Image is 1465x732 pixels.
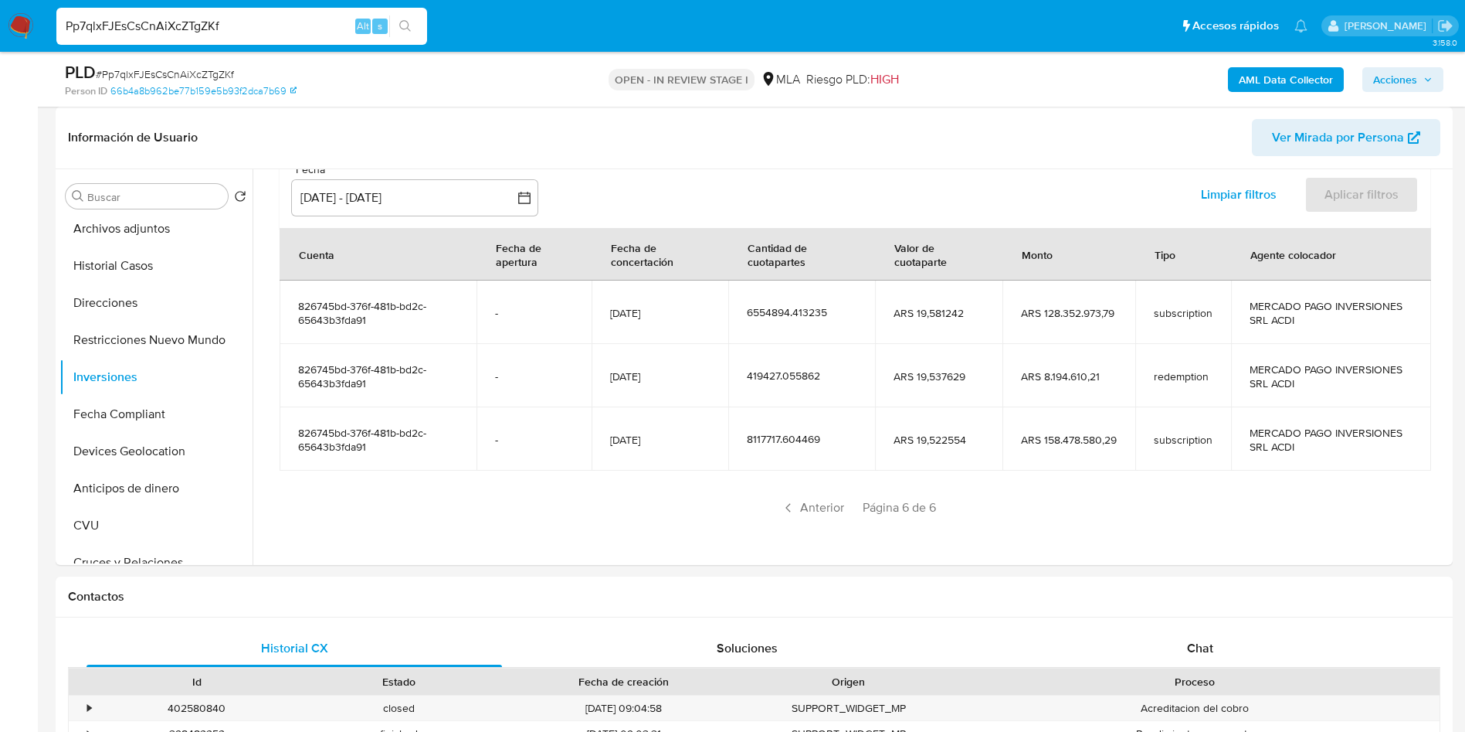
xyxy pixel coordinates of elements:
[609,69,755,90] p: OPEN - IN REVIEW STAGE I
[950,696,1440,721] div: Acreditacion del cobro
[1294,19,1307,32] a: Notificaciones
[500,696,748,721] div: [DATE] 09:04:58
[1373,67,1417,92] span: Acciones
[357,19,369,33] span: Alt
[389,15,421,37] button: search-icon
[511,674,737,689] div: Fecha de creación
[748,696,950,721] div: SUPPORT_WIDGET_MP
[717,639,778,657] span: Soluciones
[68,130,198,145] h1: Información de Usuario
[758,674,939,689] div: Origen
[68,589,1440,604] h1: Contactos
[59,359,253,396] button: Inversiones
[87,190,222,204] input: Buscar
[1433,36,1457,49] span: 3.158.0
[961,674,1429,689] div: Proceso
[1345,19,1432,33] p: mariaeugenia.sanchez@mercadolibre.com
[65,60,96,84] b: PLD
[234,190,246,207] button: Volver al orden por defecto
[96,66,234,82] span: # Pp7qlxFJEsCsCnAiXcZTgZKf
[59,247,253,284] button: Historial Casos
[261,639,328,657] span: Historial CX
[806,71,899,88] span: Riesgo PLD:
[1187,639,1213,657] span: Chat
[59,322,253,359] button: Restricciones Nuevo Mundo
[107,674,287,689] div: Id
[96,696,298,721] div: 402580840
[298,696,500,721] div: closed
[72,190,84,203] button: Buscar
[65,84,107,98] b: Person ID
[1192,18,1279,34] span: Accesos rápidos
[59,210,253,247] button: Archivos adjuntos
[870,70,899,88] span: HIGH
[761,71,800,88] div: MLA
[378,19,382,33] span: s
[1228,67,1344,92] button: AML Data Collector
[59,284,253,322] button: Direcciones
[1437,18,1453,34] a: Salir
[59,544,253,581] button: Cruces y Relaciones
[59,433,253,470] button: Devices Geolocation
[110,84,297,98] a: 66b4a8b962be77b159e5b93f2dca7b69
[1239,67,1333,92] b: AML Data Collector
[1252,119,1440,156] button: Ver Mirada por Persona
[87,701,91,716] div: •
[59,470,253,507] button: Anticipos de dinero
[59,507,253,544] button: CVU
[1272,119,1404,156] span: Ver Mirada por Persona
[309,674,490,689] div: Estado
[59,396,253,433] button: Fecha Compliant
[56,16,427,36] input: Buscar usuario o caso...
[1362,67,1443,92] button: Acciones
